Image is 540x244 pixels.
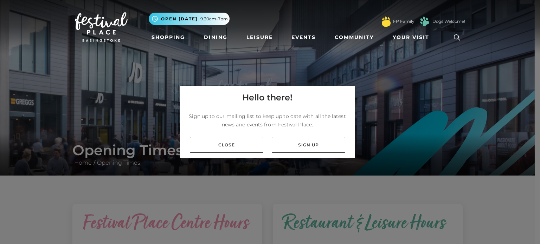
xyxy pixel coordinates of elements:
[393,18,414,25] a: FP Family
[161,16,198,22] span: Open [DATE]
[332,31,377,44] a: Community
[200,16,228,22] span: 9.30am-7pm
[190,137,263,153] a: Close
[242,91,292,104] h4: Hello there!
[75,12,128,42] img: Festival Place Logo
[201,31,230,44] a: Dining
[289,31,319,44] a: Events
[432,18,465,25] a: Dogs Welcome!
[244,31,276,44] a: Leisure
[186,112,349,129] p: Sign up to our mailing list to keep up to date with all the latest news and events from Festival ...
[149,13,230,25] button: Open [DATE] 9.30am-7pm
[393,34,429,41] span: Your Visit
[390,31,436,44] a: Your Visit
[149,31,188,44] a: Shopping
[272,137,345,153] a: Sign up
